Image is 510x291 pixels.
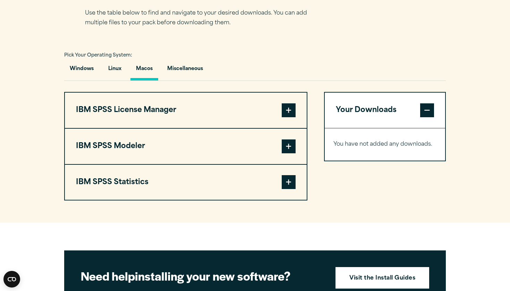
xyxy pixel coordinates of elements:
button: IBM SPSS License Manager [65,93,307,128]
button: Miscellaneous [162,61,209,80]
button: Windows [64,61,99,80]
strong: Need help [81,267,135,284]
button: IBM SPSS Statistics [65,165,307,200]
p: Use the table below to find and navigate to your desired downloads. You can add multiple files to... [85,8,317,28]
a: Visit the Install Guides [335,267,429,289]
button: Linux [103,61,127,80]
div: Your Downloads [325,128,445,161]
button: IBM SPSS Modeler [65,129,307,164]
button: Macos [130,61,158,80]
strong: Visit the Install Guides [349,274,415,283]
p: You have not added any downloads. [333,139,436,149]
h2: installing your new software? [81,268,324,284]
button: Your Downloads [325,93,445,128]
button: Open CMP widget [3,271,20,288]
span: Pick Your Operating System: [64,53,132,58]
